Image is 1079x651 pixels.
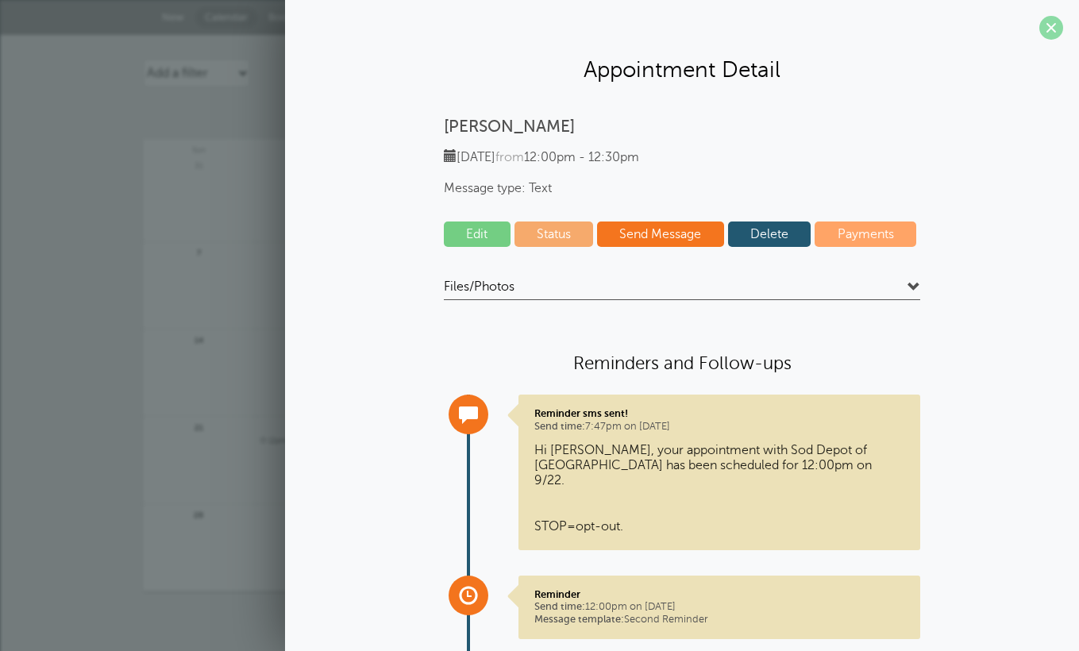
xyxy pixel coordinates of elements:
[143,615,937,634] p: Want a ?
[495,150,524,164] span: from
[444,352,920,375] h4: Reminders and Follow-ups
[191,333,206,345] span: 14
[268,11,308,23] span: Booking
[534,443,904,534] p: Hi [PERSON_NAME], your appointment with Sod Depot of [GEOGRAPHIC_DATA] has been scheduled for 12:...
[534,588,580,600] strong: Reminder
[534,601,585,612] span: Send time:
[191,159,206,171] span: 31
[444,181,920,196] span: Message type: Text
[444,150,639,164] span: [DATE] 12:00pm - 12:30pm
[534,614,624,625] span: Message template:
[597,221,724,247] a: Send Message
[534,588,904,626] p: 12:00pm on [DATE] Second Reminder
[191,508,206,520] span: 28
[191,421,206,433] span: 21
[191,246,206,258] span: 7
[728,221,811,247] a: Delete
[162,11,184,23] span: New
[260,437,364,445] a: 12pm[PERSON_NAME]
[534,421,585,432] span: Send time:
[260,437,364,445] span: Brandina Noriega
[205,11,248,23] span: Calendar
[256,139,368,155] span: Mon
[1015,587,1063,635] iframe: Resource center
[444,221,511,247] a: Edit
[143,139,256,155] span: Sun
[444,279,514,295] span: Files/Photos
[268,437,286,445] span: 12pm
[514,221,594,247] a: Status
[301,56,1063,83] h2: Appointment Detail
[195,7,257,28] a: Calendar
[534,407,628,419] strong: Reminder sms sent!
[815,221,916,247] a: Payments
[534,407,904,433] p: 7:47pm on [DATE]
[444,117,920,137] p: [PERSON_NAME]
